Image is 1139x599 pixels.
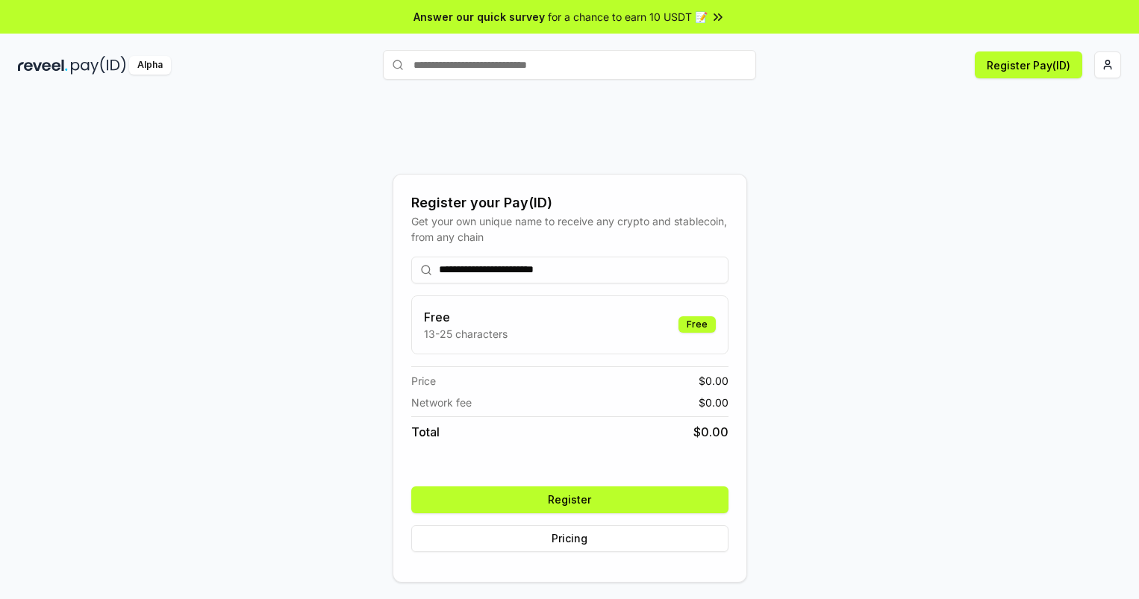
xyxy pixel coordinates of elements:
[699,395,728,410] span: $ 0.00
[975,51,1082,78] button: Register Pay(ID)
[411,525,728,552] button: Pricing
[548,9,708,25] span: for a chance to earn 10 USDT 📝
[411,395,472,410] span: Network fee
[129,56,171,75] div: Alpha
[411,213,728,245] div: Get your own unique name to receive any crypto and stablecoin, from any chain
[693,423,728,441] span: $ 0.00
[699,373,728,389] span: $ 0.00
[678,316,716,333] div: Free
[411,486,728,513] button: Register
[424,308,508,326] h3: Free
[424,326,508,342] p: 13-25 characters
[411,423,440,441] span: Total
[411,192,728,213] div: Register your Pay(ID)
[411,373,436,389] span: Price
[414,9,545,25] span: Answer our quick survey
[71,56,126,75] img: pay_id
[18,56,68,75] img: reveel_dark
